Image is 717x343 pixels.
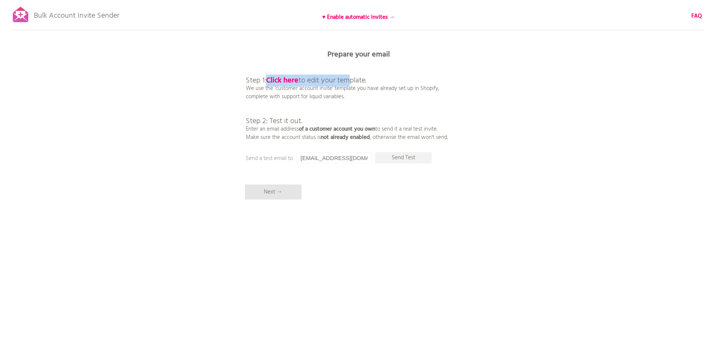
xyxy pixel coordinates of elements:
b: FAQ [691,12,702,21]
b: ♥ Enable automatic invites → [322,13,395,22]
a: Click here [266,75,298,87]
p: Bulk Account Invite Sender [34,5,119,23]
p: We use the 'customer account invite' template you have already set up in Shopify, complete with s... [246,60,448,142]
p: Send a test email to [246,154,396,163]
b: Prepare your email [327,49,390,61]
span: Step 2: Test it out. [246,115,302,127]
b: not already enabled [321,133,370,142]
b: of a customer account you own [299,125,375,134]
span: Step 1: to edit your template. [246,75,367,87]
p: Next → [245,184,301,200]
a: FAQ [691,12,702,20]
p: Send Test [375,152,432,163]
